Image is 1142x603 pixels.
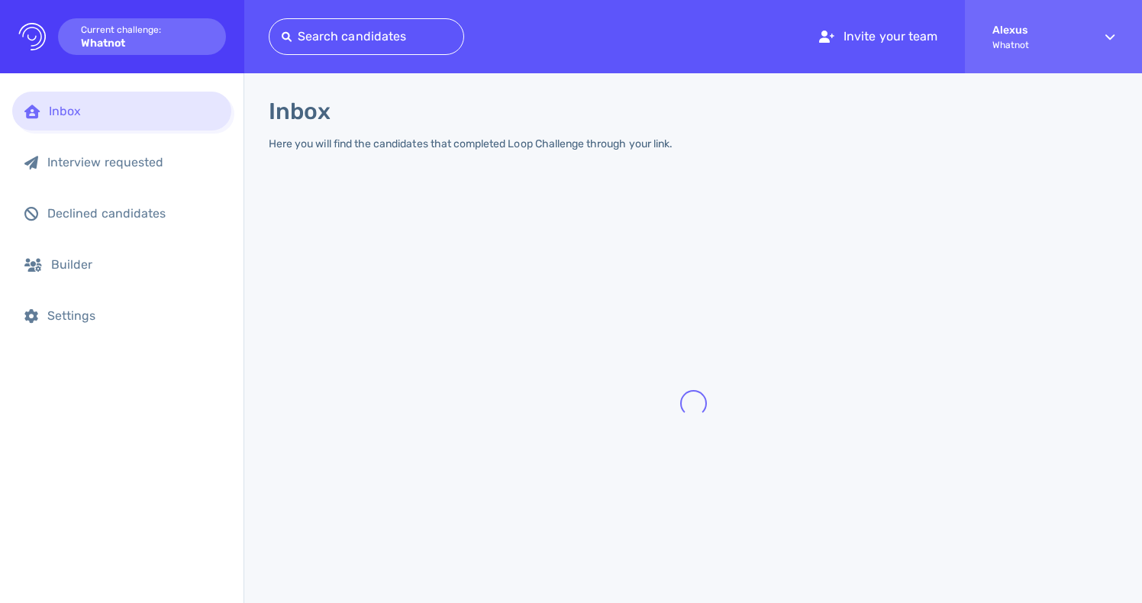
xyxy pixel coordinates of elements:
div: Builder [51,257,219,272]
strong: Alexus [992,24,1078,37]
div: Interview requested [47,155,219,169]
div: Here you will find the candidates that completed Loop Challenge through your link. [269,137,673,150]
div: Settings [47,308,219,323]
span: Whatnot [992,40,1078,50]
div: Declined candidates [47,206,219,221]
div: Inbox [49,104,219,118]
h1: Inbox [269,98,331,125]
